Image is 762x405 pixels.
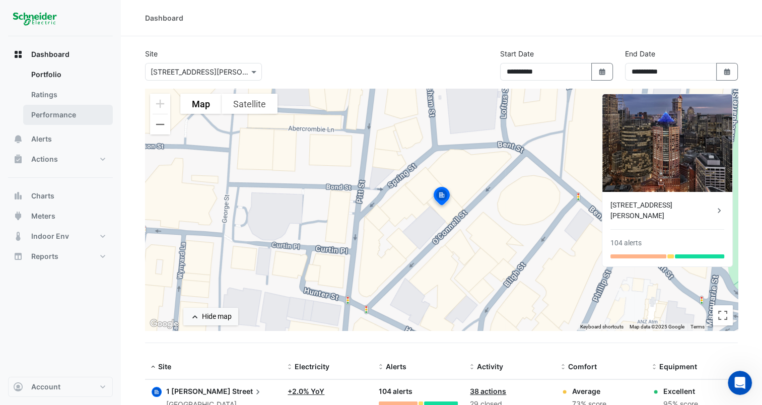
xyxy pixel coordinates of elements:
span: Account [31,382,60,392]
app-icon: Dashboard [13,49,23,59]
a: Portfolio [23,64,113,85]
button: Hide map [183,308,238,325]
div: 104 alerts [610,238,642,248]
span: Indoor Env [31,231,69,241]
img: 1 O'Connell Street [602,94,732,192]
app-icon: Indoor Env [13,231,23,241]
span: Actions [31,154,58,164]
label: Site [145,48,158,59]
span: Activity [477,362,503,371]
span: Electricity [295,362,329,371]
button: Meters [8,206,113,226]
button: Show street map [180,94,222,114]
span: Charts [31,191,54,201]
div: Excellent [663,386,698,396]
button: Charts [8,186,113,206]
span: Alerts [386,362,406,371]
div: Hide map [202,311,232,322]
button: Account [8,377,113,397]
span: Map data ©2025 Google [630,324,684,329]
fa-icon: Select Date [598,67,607,76]
a: Ratings [23,85,113,105]
a: +2.0% YoY [288,387,324,395]
img: Google [148,317,181,330]
app-icon: Charts [13,191,23,201]
span: Street [232,386,263,397]
button: Actions [8,149,113,169]
button: Keyboard shortcuts [580,323,624,330]
span: 1 [PERSON_NAME] [166,387,231,395]
a: 38 actions [470,387,506,395]
img: site-pin-selected.svg [431,185,453,210]
app-icon: Meters [13,211,23,221]
button: Alerts [8,129,113,149]
fa-icon: Select Date [723,67,732,76]
img: Company Logo [12,8,57,28]
span: Comfort [568,362,597,371]
span: Equipment [659,362,697,371]
label: Start Date [500,48,534,59]
span: Dashboard [31,49,70,59]
app-icon: Reports [13,251,23,261]
a: Open this area in Google Maps (opens a new window) [148,317,181,330]
app-icon: Alerts [13,134,23,144]
button: Reports [8,246,113,266]
button: Show satellite imagery [222,94,278,114]
div: Average [572,386,606,396]
button: Toggle fullscreen view [713,305,733,325]
label: End Date [625,48,655,59]
span: Reports [31,251,58,261]
span: Site [158,362,171,371]
button: Indoor Env [8,226,113,246]
button: Dashboard [8,44,113,64]
a: Performance [23,105,113,125]
div: 104 alerts [379,386,458,397]
a: Terms (opens in new tab) [690,324,705,329]
button: Zoom out [150,114,170,134]
app-icon: Actions [13,154,23,164]
button: Zoom in [150,94,170,114]
span: Alerts [31,134,52,144]
div: Dashboard [145,13,183,23]
span: Meters [31,211,55,221]
iframe: Intercom live chat [728,371,752,395]
div: Dashboard [8,64,113,129]
div: [STREET_ADDRESS][PERSON_NAME] [610,200,714,221]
